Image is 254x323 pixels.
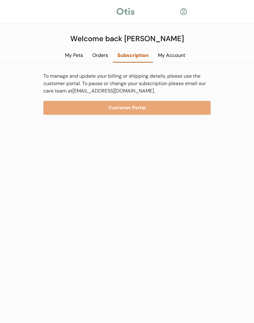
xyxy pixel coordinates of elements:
div: My Account [153,52,190,59]
a: [EMAIL_ADDRESS][DOMAIN_NAME] [72,88,154,94]
div: Welcome back [PERSON_NAME] [67,33,187,44]
div: Orders [88,52,113,59]
div: To manage and update your billing or shipping details, please use the customer portal. To pause o... [43,72,211,95]
button: Customer Portal [43,101,211,115]
div: My Pets [60,52,88,59]
div: Subscription [113,52,153,59]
